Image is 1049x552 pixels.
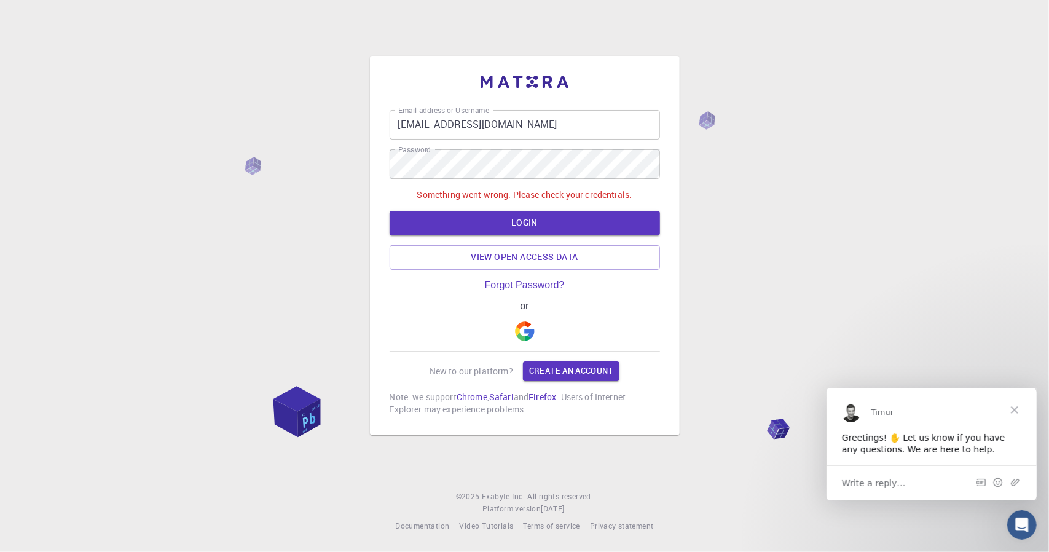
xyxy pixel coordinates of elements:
img: Google [515,321,535,341]
a: Video Tutorials [459,520,513,532]
span: All rights reserved. [527,491,593,503]
span: Platform version [482,503,541,515]
a: Documentation [395,520,449,532]
a: Chrome [457,391,487,403]
a: Create an account [523,361,619,381]
a: Safari [489,391,514,403]
span: © 2025 [456,491,482,503]
span: or [514,301,535,312]
span: Terms of service [523,521,580,530]
a: Firefox [528,391,556,403]
iframe: Intercom live chat [1007,510,1037,540]
label: Password [398,144,431,155]
span: Privacy statement [590,521,654,530]
a: View open access data [390,245,660,270]
p: Note: we support , and . Users of Internet Explorer may experience problems. [390,391,660,416]
a: Forgot Password? [485,280,565,291]
p: Something went wrong. Please check your credentials. [417,189,632,201]
p: New to our platform? [430,365,513,377]
span: Video Tutorials [459,521,513,530]
span: Documentation [395,521,449,530]
a: Exabyte Inc. [482,491,525,503]
span: [DATE] . [541,503,567,513]
button: LOGIN [390,211,660,235]
a: [DATE]. [541,503,567,515]
iframe: Intercom live chat message [827,388,1037,500]
a: Privacy statement [590,520,654,532]
a: Terms of service [523,520,580,532]
span: Exabyte Inc. [482,491,525,501]
label: Email address or Username [398,105,489,116]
